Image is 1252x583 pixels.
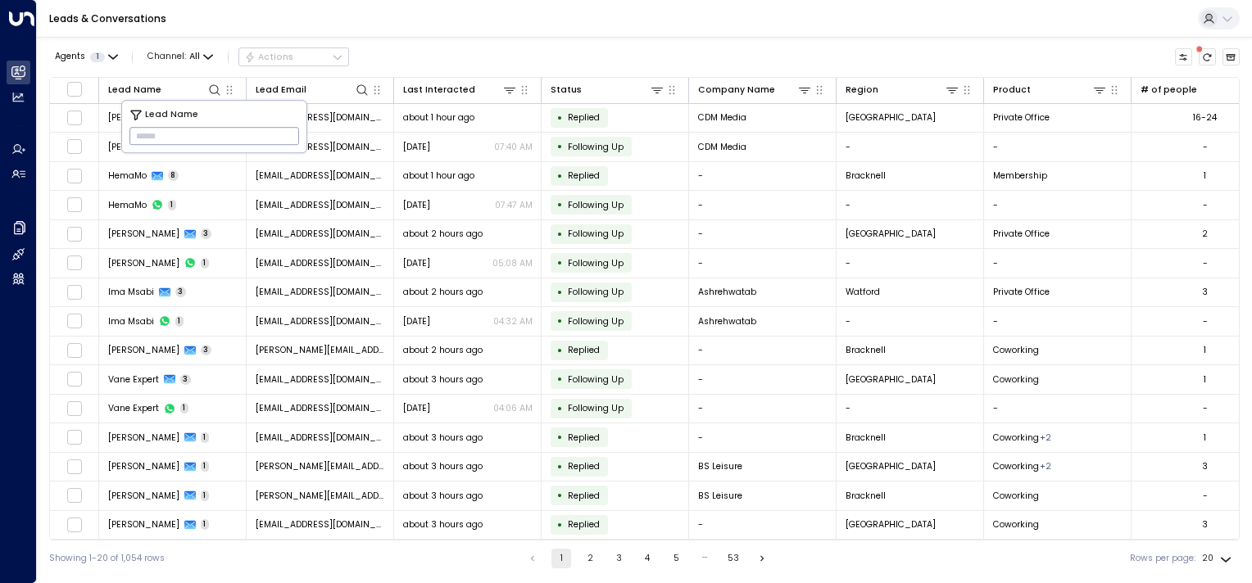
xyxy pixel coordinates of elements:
[168,170,179,181] span: 8
[993,373,1039,386] span: Coworking
[66,372,82,387] span: Toggle select row
[1202,460,1208,472] div: 3
[108,257,179,269] span: Alex Udale
[1202,286,1208,298] div: 3
[580,549,600,568] button: Go to page 2
[1203,199,1208,211] div: -
[180,403,189,414] span: 1
[403,432,483,444] span: about 3 hours ago
[557,282,563,303] div: •
[108,169,147,182] span: HemaMo
[993,344,1039,356] span: Coworking
[256,315,385,328] span: office@ashrehwatab.com
[201,258,210,269] span: 1
[557,310,563,332] div: •
[90,52,105,62] span: 1
[557,368,563,390] div: •
[493,402,533,414] p: 04:06 AM
[984,307,1132,336] td: -
[557,485,563,506] div: •
[256,286,385,298] span: office@ashrehwatab.com
[522,549,773,568] nav: pagination navigation
[108,315,154,328] span: Ima Msabi
[66,226,82,242] span: Toggle select row
[993,490,1039,502] span: Coworking
[201,345,212,355] span: 3
[993,228,1050,240] span: Private Office
[256,83,306,97] div: Lead Email
[698,315,756,328] span: Ashrehwatab
[256,460,385,472] span: jeremy@bsleisure.com
[403,228,483,240] span: about 2 hours ago
[993,83,1031,97] div: Product
[108,82,223,97] div: Lead Name
[837,307,984,336] td: -
[201,519,210,530] span: 1
[495,199,533,211] p: 07:47 AM
[568,257,624,269] span: Following Up
[256,490,385,502] span: jeremy@bsleisure.com
[846,228,936,240] span: Manchester
[256,169,385,182] span: hemap@hotmail.com
[66,255,82,271] span: Toggle select row
[993,286,1050,298] span: Private Office
[238,47,349,67] button: Actions
[189,52,200,61] span: All
[557,340,563,361] div: •
[256,432,385,444] span: zrichardson@hotmail.co.uk
[403,344,483,356] span: about 2 hours ago
[143,48,218,66] button: Channel:All
[108,490,179,502] span: Jeremy Leisure
[698,141,746,153] span: CDM Media
[689,395,837,423] td: -
[1203,141,1208,153] div: -
[568,315,624,328] span: Following Up
[689,249,837,278] td: -
[1204,373,1206,386] div: 1
[493,315,533,328] p: 04:32 AM
[557,194,563,215] div: •
[551,83,582,97] div: Status
[846,169,886,182] span: Bracknell
[689,511,837,540] td: -
[1202,228,1208,240] div: 2
[637,549,657,568] button: Go to page 4
[568,141,624,153] span: Following Up
[403,518,483,531] span: about 3 hours ago
[557,398,563,419] div: •
[108,518,179,531] span: Elisha Allen
[66,488,82,504] span: Toggle select row
[846,83,878,97] div: Region
[66,139,82,155] span: Toggle select row
[403,257,430,269] span: Yesterday
[698,460,742,472] span: BS Leisure
[66,430,82,445] span: Toggle select row
[256,199,385,211] span: hemap@hotmail.com
[403,83,475,97] div: Last Interacted
[49,11,166,25] a: Leads & Conversations
[568,402,624,414] span: Following Up
[108,111,179,124] span: Phil Boas
[1141,83,1197,97] div: # of people
[55,52,85,61] span: Agents
[698,83,775,97] div: Company Name
[108,344,179,356] span: Helen Dorrity
[568,169,600,182] span: Replied
[666,549,686,568] button: Go to page 5
[66,197,82,213] span: Toggle select row
[837,191,984,219] td: -
[108,373,159,386] span: Vane Expert
[984,133,1132,161] td: -
[108,402,159,414] span: Vane Expert
[1223,48,1241,66] button: Archived Leads
[403,141,430,153] span: Yesterday
[1204,432,1206,444] div: 1
[403,169,474,182] span: about 1 hour ago
[1203,315,1208,328] div: -
[66,314,82,329] span: Toggle select row
[108,432,179,444] span: Zoe Paxton
[66,110,82,125] span: Toggle select row
[256,257,385,269] span: thenoisyneighbourspod@gmail.com
[724,549,743,568] button: Go to page 53
[201,228,212,239] span: 3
